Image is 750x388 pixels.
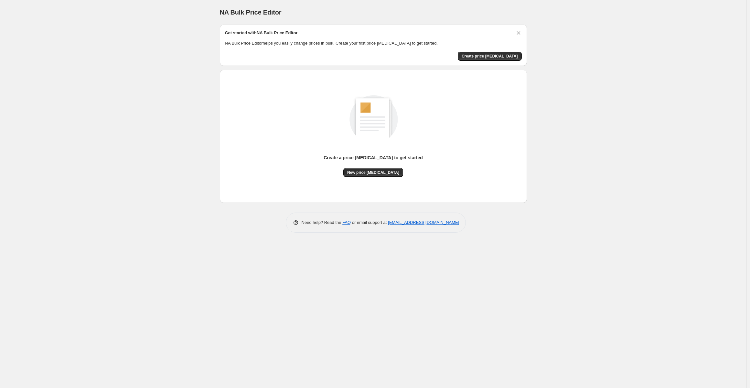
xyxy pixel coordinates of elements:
[324,154,423,161] p: Create a price [MEDICAL_DATA] to get started
[347,170,399,175] span: New price [MEDICAL_DATA]
[388,220,459,225] a: [EMAIL_ADDRESS][DOMAIN_NAME]
[302,220,343,225] span: Need help? Read the
[458,52,522,61] button: Create price change job
[351,220,388,225] span: or email support at
[225,40,522,47] p: NA Bulk Price Editor helps you easily change prices in bulk. Create your first price [MEDICAL_DAT...
[225,30,298,36] h2: Get started with NA Bulk Price Editor
[220,9,282,16] span: NA Bulk Price Editor
[515,30,522,36] button: Dismiss card
[342,220,351,225] a: FAQ
[462,54,518,59] span: Create price [MEDICAL_DATA]
[343,168,403,177] button: New price [MEDICAL_DATA]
